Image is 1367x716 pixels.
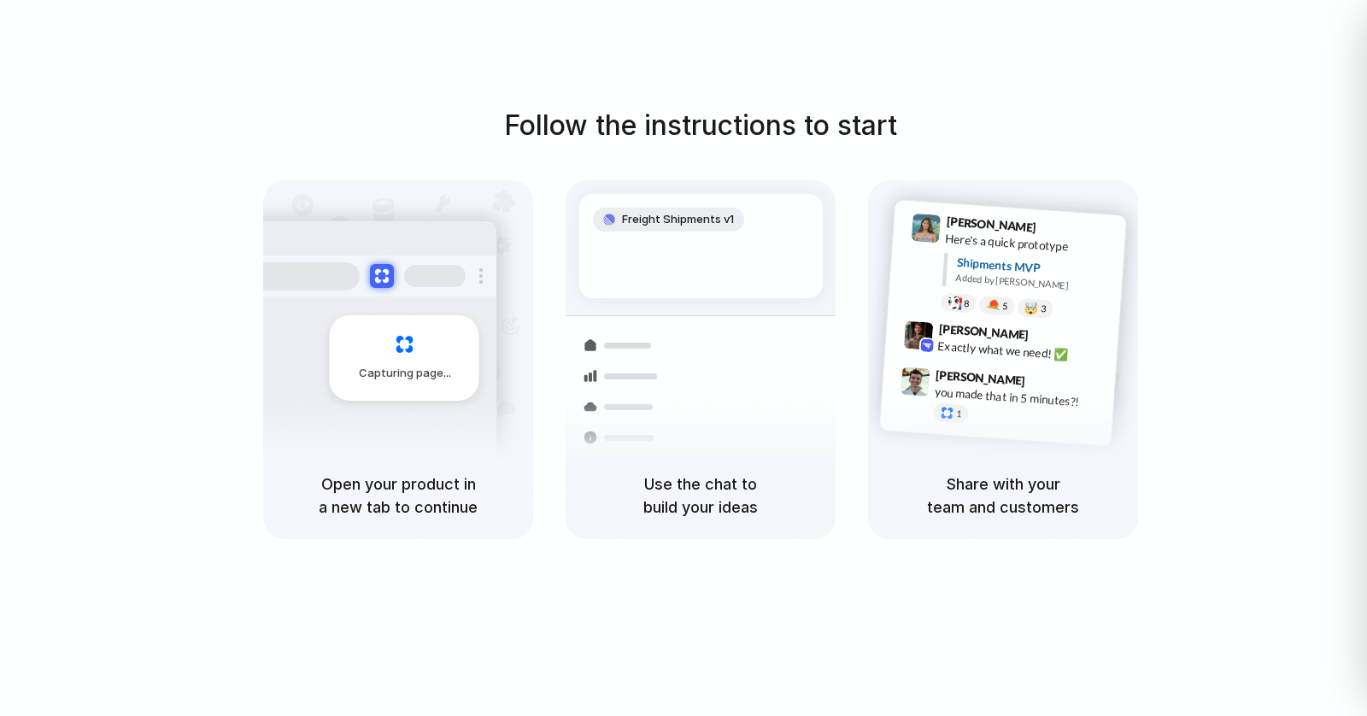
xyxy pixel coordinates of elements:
[359,365,454,382] span: Capturing page
[934,383,1105,412] div: you made that in 5 minutes?!
[956,409,962,419] span: 1
[956,254,1114,282] div: Shipments MVP
[964,299,970,308] span: 8
[1030,373,1065,394] span: 9:47 AM
[1041,304,1047,314] span: 3
[284,472,513,519] h5: Open your product in a new tab to continue
[938,320,1029,344] span: [PERSON_NAME]
[1002,302,1008,311] span: 5
[1041,220,1077,241] span: 9:41 AM
[1024,302,1039,314] div: 🤯
[622,211,734,228] span: Freight Shipments v1
[945,230,1116,259] div: Here's a quick prototype
[955,271,1112,296] div: Added by [PERSON_NAME]
[889,472,1118,519] h5: Share with your team and customers
[936,366,1026,390] span: [PERSON_NAME]
[504,105,897,146] h1: Follow the instructions to start
[937,337,1108,366] div: Exactly what we need! ✅
[586,472,815,519] h5: Use the chat to build your ideas
[946,212,1036,237] span: [PERSON_NAME]
[1034,327,1069,348] span: 9:42 AM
